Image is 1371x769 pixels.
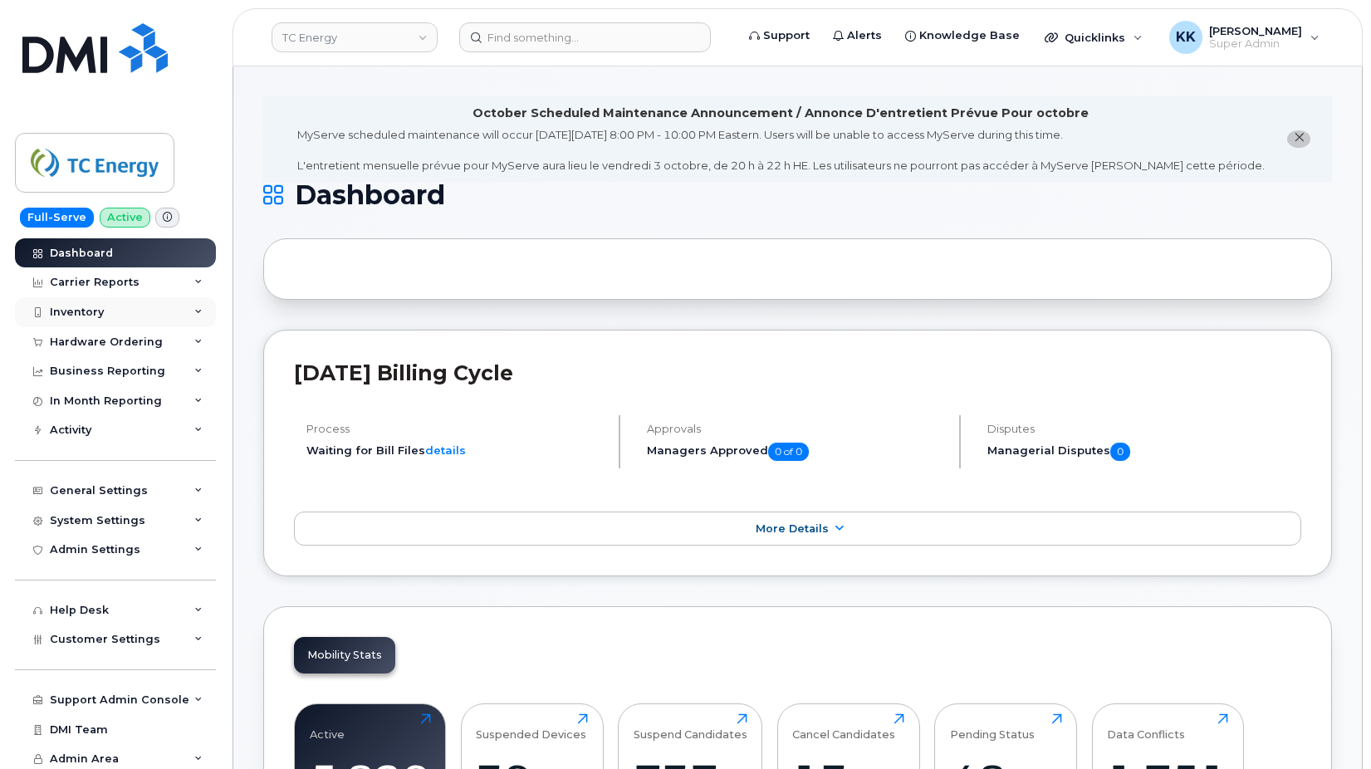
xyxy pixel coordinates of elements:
span: 0 of 0 [768,443,809,461]
span: Dashboard [295,183,445,208]
div: Pending Status [950,713,1035,741]
div: Data Conflicts [1107,713,1185,741]
h2: [DATE] Billing Cycle [294,360,1301,385]
h4: Process [306,423,605,435]
h4: Approvals [647,423,945,435]
h5: Managers Approved [647,443,945,461]
span: More Details [756,522,829,535]
iframe: Messenger Launcher [1299,697,1359,757]
button: close notification [1287,130,1310,148]
div: Suspend Candidates [634,713,747,741]
a: details [425,443,466,457]
h5: Managerial Disputes [987,443,1301,461]
div: October Scheduled Maintenance Announcement / Annonce D'entretient Prévue Pour octobre [473,105,1089,122]
div: Active [310,713,345,741]
div: Cancel Candidates [792,713,895,741]
h4: Disputes [987,423,1301,435]
span: 0 [1110,443,1130,461]
div: MyServe scheduled maintenance will occur [DATE][DATE] 8:00 PM - 10:00 PM Eastern. Users will be u... [297,127,1265,174]
li: Waiting for Bill Files [306,443,605,458]
div: Suspended Devices [476,713,586,741]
